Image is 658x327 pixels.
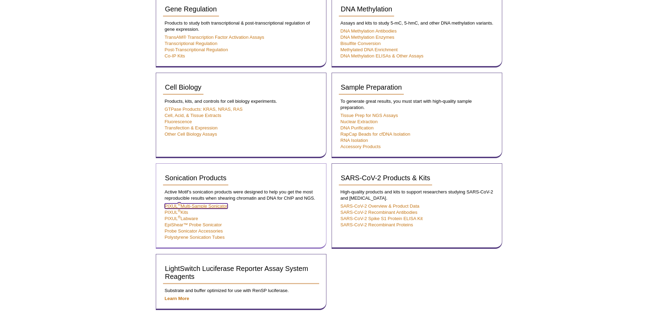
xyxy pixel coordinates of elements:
[165,174,227,182] span: Sonication Products
[341,222,413,227] a: SARS-CoV-2 Recombinant Proteins
[165,107,243,112] a: GTPase Products: KRAS, NRAS, RAS
[165,113,221,118] a: Cell, Acid, & Tissue Extracts
[178,209,181,213] sup: ®
[165,119,192,124] a: Fluorescence
[165,222,222,227] a: EpiShear™ Probe Sonicator
[341,138,368,143] a: RNA Isolation
[341,41,381,46] a: Bisulfite Conversion
[341,35,394,40] a: DNA Methylation Enzymes
[339,189,495,201] p: High-quality products and kits to support researchers studying SARS-CoV-2 and [MEDICAL_DATA].
[341,5,392,13] span: DNA Methylation
[339,20,495,26] p: Assays and kits to study 5-mC, 5-hmC, and other DNA methylation variants.
[165,83,202,91] span: Cell Biology
[341,47,398,52] a: Methylated DNA Enrichment
[163,20,319,33] p: Products to study both transcriptional & post-transcriptional regulation of gene expression.
[341,203,420,209] a: SARS-CoV-2 Overview & Product Data
[165,210,188,215] a: PIXUL®Kits
[163,171,229,185] a: Sonication Products
[165,296,189,301] a: Learn More
[165,53,185,58] a: Co-IP Kits
[341,119,378,124] a: Nuclear Extraction
[163,261,319,284] a: LightSwitch Luciferase Reporter Assay System Reagents
[341,144,381,149] a: Accessory Products
[165,5,217,13] span: Gene Regulation
[339,2,394,17] a: DNA Methylation
[163,80,204,95] a: Cell Biology
[341,83,402,91] span: Sample Preparation
[165,131,217,137] a: Other Cell Biology Assays
[165,47,228,52] a: Post-Transcriptional Regulation
[341,131,410,137] a: RapCap Beads for cfDNA Isolation
[341,113,398,118] a: Tissue Prep for NGS Assays
[341,125,374,130] a: DNA Purification
[341,216,423,221] a: SARS-CoV-2 Spike S1 Protein ELISA Kit
[163,288,319,294] p: Substrate and buffer optimized for use with RenSP luciferase.
[165,41,218,46] a: Transcriptional Regulation
[165,216,198,221] a: PIXUL®Labware
[163,189,319,201] p: Active Motif’s sonication products were designed to help you get the most reproducible results wh...
[165,228,223,234] a: Probe Sonicator Accessories
[341,210,418,215] a: SARS-CoV-2 Recombinant Antibodies
[341,174,430,182] span: SARS-CoV-2 Products & Kits
[341,28,397,34] a: DNA Methylation Antibodies
[163,98,319,105] p: Products, kits, and controls for cell biology experiments.
[165,125,218,130] a: Transfection & Expression
[165,235,225,240] a: Polystyrene Sonication Tubes
[339,98,495,111] p: To generate great results, you must start with high-quality sample preparation.
[178,202,181,207] sup: ®
[339,171,432,185] a: SARS-CoV-2 Products & Kits
[165,35,264,40] a: TransAM® Transcription Factor Activation Assays
[165,203,228,209] a: PIXUL®Multi-Sample Sonicator
[165,265,308,280] span: LightSwitch Luciferase Reporter Assay System Reagents
[178,215,181,219] sup: ®
[339,80,404,95] a: Sample Preparation
[341,53,423,58] a: DNA Methylation ELISAs & Other Assays
[163,2,219,17] a: Gene Regulation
